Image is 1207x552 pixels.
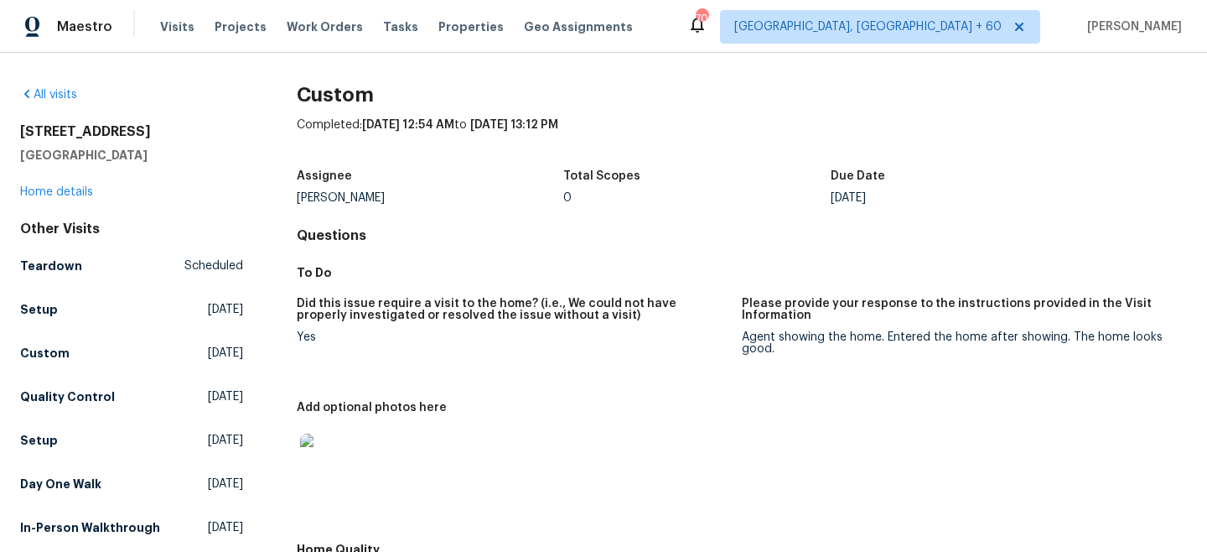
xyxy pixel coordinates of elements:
a: Custom[DATE] [20,338,243,368]
div: Agent showing the home. Entered the home after showing. The home looks good. [742,331,1173,355]
a: Quality Control[DATE] [20,382,243,412]
h5: Custom [20,345,70,362]
h2: Custom [297,86,1187,103]
h5: Did this issue require a visit to the home? (i.e., We could not have properly investigated or res... [297,298,728,321]
div: Completed: to [297,117,1187,160]
span: [DATE] [208,388,243,405]
h5: Day One Walk [20,476,101,492]
div: Other Visits [20,221,243,237]
span: Scheduled [184,258,243,274]
span: [DATE] [208,345,243,362]
a: All visits [20,89,77,101]
a: Home details [20,186,93,198]
h5: Due Date [831,170,885,182]
span: Work Orders [287,18,363,35]
h2: [STREET_ADDRESS] [20,123,243,140]
a: Setup[DATE] [20,294,243,325]
span: Tasks [383,21,418,33]
span: Visits [160,18,194,35]
span: [DATE] [208,519,243,536]
h5: Quality Control [20,388,115,405]
h5: In-Person Walkthrough [20,519,160,536]
h5: Teardown [20,258,82,274]
a: Day One Walk[DATE] [20,469,243,499]
h4: Questions [297,227,1187,244]
span: Geo Assignments [524,18,633,35]
div: 702 [696,10,707,27]
span: [GEOGRAPHIC_DATA], [GEOGRAPHIC_DATA] + 60 [734,18,1002,35]
span: [DATE] 12:54 AM [362,119,454,131]
span: [DATE] [208,432,243,449]
a: TeardownScheduled [20,251,243,281]
span: Maestro [57,18,112,35]
span: [DATE] [208,301,243,318]
div: Yes [297,331,728,343]
span: [DATE] 13:12 PM [470,119,558,131]
h5: Add optional photos here [297,402,447,414]
a: In-Person Walkthrough[DATE] [20,513,243,543]
div: 0 [563,192,831,204]
h5: Setup [20,432,58,449]
span: [DATE] [208,476,243,492]
h5: Please provide your response to the instructions provided in the Visit Information [742,298,1173,321]
a: Setup[DATE] [20,425,243,456]
div: [DATE] [831,192,1098,204]
h5: [GEOGRAPHIC_DATA] [20,147,243,164]
span: Properties [438,18,504,35]
div: [PERSON_NAME] [297,192,564,204]
h5: Setup [20,301,58,318]
span: [PERSON_NAME] [1080,18,1182,35]
h5: Assignee [297,170,352,182]
span: Projects [215,18,267,35]
h5: Total Scopes [563,170,640,182]
h5: To Do [297,264,1187,281]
